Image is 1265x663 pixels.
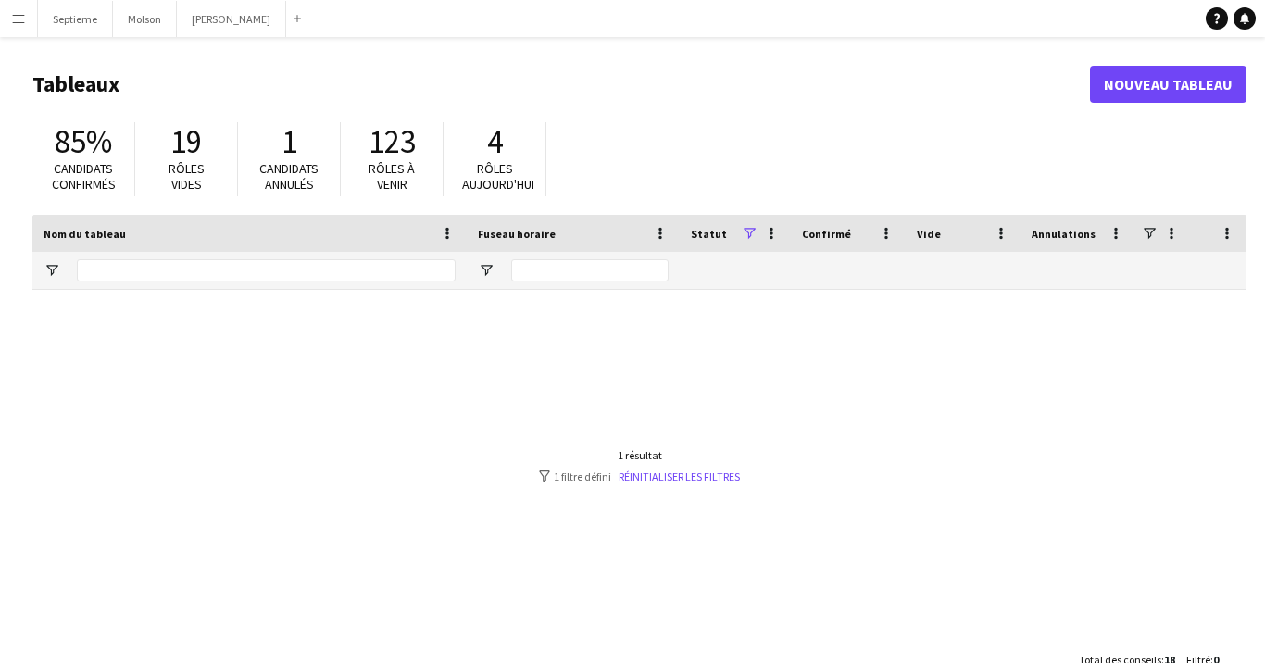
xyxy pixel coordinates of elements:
input: Nom du tableau Entrée de filtre [77,259,456,281]
div: 1 filtre défini [539,469,740,483]
button: Ouvrir le menu de filtre [478,262,495,279]
span: Confirmé [802,227,851,241]
span: Statut [691,227,727,241]
div: 1 résultat [539,448,740,462]
span: 19 [170,121,202,162]
span: Annulations [1032,227,1096,241]
span: Rôles vides [169,160,205,193]
span: Candidats annulés [259,160,319,193]
span: 85% [55,121,112,162]
span: Fuseau horaire [478,227,556,241]
span: Nom du tableau [44,227,126,241]
input: Fuseau horaire Entrée de filtre [511,259,669,281]
span: 4 [487,121,503,162]
span: 123 [369,121,416,162]
span: Candidats confirmés [52,160,116,193]
button: Ouvrir le menu de filtre [44,262,60,279]
span: Rôles à venir [369,160,415,193]
h1: Tableaux [32,70,1090,98]
button: [PERSON_NAME] [177,1,286,37]
a: Nouveau tableau [1090,66,1246,103]
a: Réinitialiser les filtres [619,469,740,483]
span: Rôles aujourd'hui [462,160,534,193]
button: Molson [113,1,177,37]
span: 1 [282,121,297,162]
button: Septieme [38,1,113,37]
span: Vide [917,227,941,241]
